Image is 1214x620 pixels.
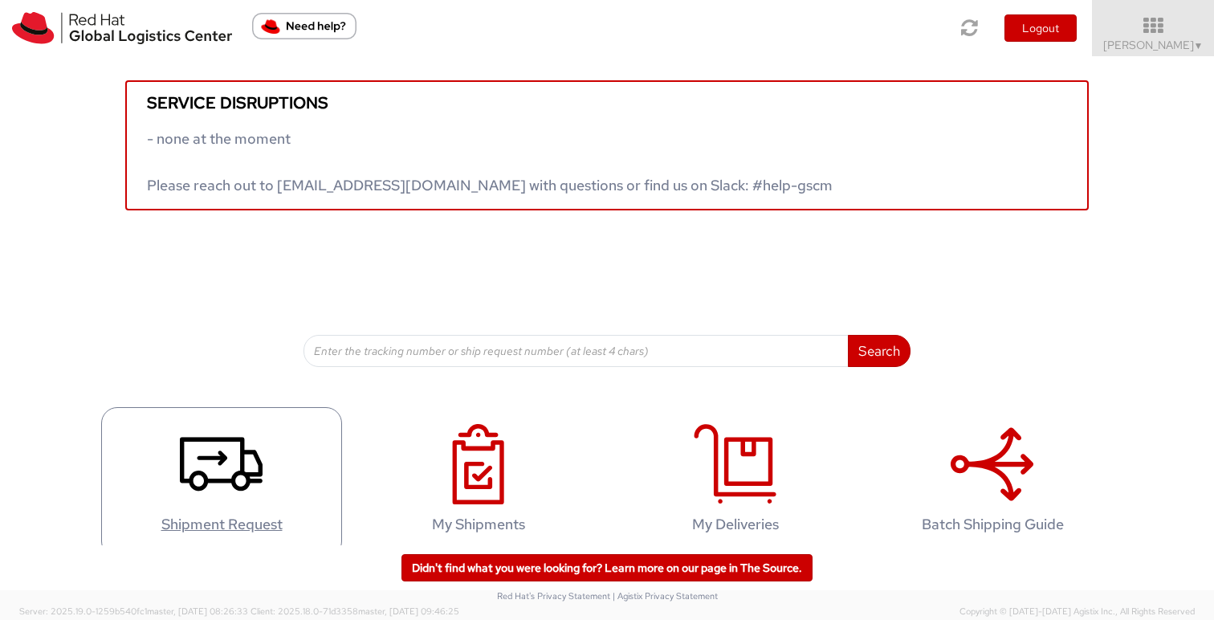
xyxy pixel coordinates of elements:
span: ▼ [1194,39,1204,52]
span: [PERSON_NAME] [1103,38,1204,52]
h4: My Shipments [375,516,582,532]
span: master, [DATE] 08:26:33 [147,606,248,617]
span: Client: 2025.18.0-71d3358 [251,606,459,617]
a: My Deliveries [615,407,856,557]
h5: Service disruptions [147,94,1067,112]
button: Need help? [252,13,356,39]
span: master, [DATE] 09:46:25 [358,606,459,617]
a: Service disruptions - none at the moment Please reach out to [EMAIL_ADDRESS][DOMAIN_NAME] with qu... [125,80,1089,210]
span: - none at the moment Please reach out to [EMAIL_ADDRESS][DOMAIN_NAME] with questions or find us o... [147,129,833,194]
button: Logout [1004,14,1077,42]
input: Enter the tracking number or ship request number (at least 4 chars) [303,335,849,367]
h4: My Deliveries [632,516,839,532]
a: My Shipments [358,407,599,557]
h4: Batch Shipping Guide [889,516,1096,532]
a: Red Hat's Privacy Statement [497,590,610,602]
a: Shipment Request [101,407,342,557]
a: | Agistix Privacy Statement [613,590,718,602]
span: Server: 2025.19.0-1259b540fc1 [19,606,248,617]
h4: Shipment Request [118,516,325,532]
button: Search [848,335,910,367]
span: Copyright © [DATE]-[DATE] Agistix Inc., All Rights Reserved [959,606,1195,618]
img: rh-logistics-00dfa346123c4ec078e1.svg [12,12,232,44]
a: Didn't find what you were looking for? Learn more on our page in The Source. [401,554,813,581]
a: Batch Shipping Guide [872,407,1113,557]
